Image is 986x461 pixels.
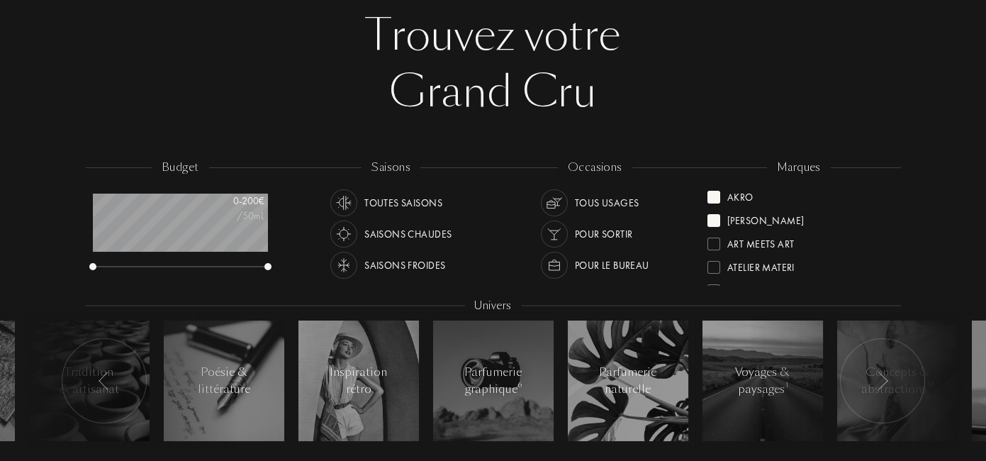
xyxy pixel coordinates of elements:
[194,209,264,223] div: /50mL
[732,364,792,398] div: Voyages & paysages
[99,372,110,390] img: arr_left.svg
[364,189,442,216] div: Toutes saisons
[334,255,354,275] img: usage_season_cold_white.svg
[463,364,523,398] div: Parfumerie graphique
[727,279,758,298] div: Baruti
[727,232,794,251] div: Art Meets Art
[328,364,388,398] div: Inspiration rétro
[362,160,420,176] div: saisons
[575,221,633,248] div: Pour sortir
[877,372,888,390] img: arr_left.svg
[96,64,890,121] div: Grand Cru
[194,194,264,209] div: 0 - 200 €
[544,224,564,244] img: usage_occasion_party_white.svg
[518,380,522,390] span: 6
[544,255,564,275] img: usage_occasion_work_white.svg
[727,185,753,204] div: Akro
[575,252,649,279] div: Pour le bureau
[334,193,354,213] img: usage_season_average_white.svg
[575,189,639,216] div: Tous usages
[767,160,831,176] div: marques
[558,160,632,176] div: occasions
[727,209,804,228] div: [PERSON_NAME]
[598,364,658,398] div: Parfumerie naturelle
[544,193,564,213] img: usage_occasion_all_white.svg
[364,221,452,248] div: Saisons chaudes
[96,7,890,64] div: Trouvez votre
[152,160,209,176] div: budget
[464,298,521,314] div: Univers
[334,224,354,244] img: usage_season_hot_white.svg
[364,252,445,279] div: Saisons froides
[727,255,795,274] div: Atelier Materi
